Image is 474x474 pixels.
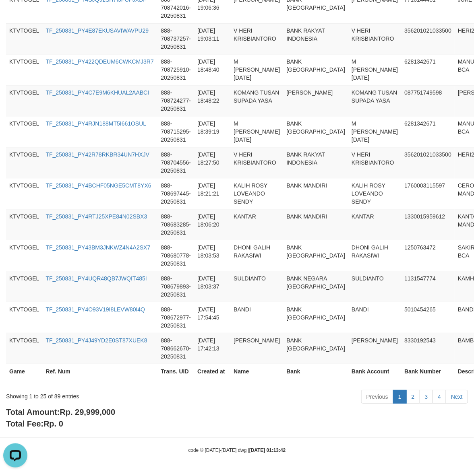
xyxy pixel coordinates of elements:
td: V HERI KRISBIANTORO [230,147,283,178]
a: TF_250831_PY4J49YD2E0ST87XUEK8 [46,337,147,344]
th: Trans. UID [157,364,194,387]
td: KTVTOGEL [6,209,42,240]
td: 5010454265 [401,302,455,333]
button: Open LiveChat chat widget [3,3,27,27]
td: KANTAR [230,209,283,240]
span: Rp. 29,999,000 [60,408,115,416]
td: V HERI KRISBIANTORO [230,23,283,54]
a: TF_250831_PY42R78RKBR34UN7HXJV [46,151,149,158]
a: 2 [406,390,420,404]
td: SULDIANTO [348,271,401,302]
td: BANK MANDIRI [283,209,348,240]
td: 6281342671 [401,116,455,147]
td: [DATE] 18:03:37 [194,271,230,302]
strong: [DATE] 01:13:42 [249,447,286,453]
td: 888-708680778-20250831 [157,240,194,271]
td: 356201021033500 [401,147,455,178]
td: KTVTOGEL [6,333,42,364]
td: [DATE] 18:39:19 [194,116,230,147]
td: KTVTOGEL [6,85,42,116]
td: 888-708662670-20250831 [157,333,194,364]
td: KTVTOGEL [6,54,42,85]
td: [PERSON_NAME] [230,333,283,364]
td: BANDI [348,302,401,333]
td: [DATE] 19:03:11 [194,23,230,54]
td: SULDIANTO [230,271,283,302]
td: BANK [GEOGRAPHIC_DATA] [283,240,348,271]
a: TF_250831_PY43BM3JNKWZ4N4A2SX7 [46,244,150,251]
td: KALIH ROSY LOVEANDO SENDY [348,178,401,209]
th: Bank Number [401,364,455,387]
td: M [PERSON_NAME][DATE] [230,54,283,85]
td: V HERI KRISBIANTORO [348,23,401,54]
td: 087751749598 [401,85,455,116]
td: KTVTOGEL [6,178,42,209]
td: BANK RAKYAT INDONESIA [283,23,348,54]
td: 1330015959612 [401,209,455,240]
td: 888-708725910-20250831 [157,54,194,85]
td: KOMANG TUSAN SUPADA YASA [230,85,283,116]
td: 888-708724277-20250831 [157,85,194,116]
td: 888-708715295-20250831 [157,116,194,147]
td: BANK [GEOGRAPHIC_DATA] [283,116,348,147]
a: TF_250831_PY4C7E9M6KHUAL2AABCI [46,89,149,96]
a: TF_250831_PY4E87EKUSAVIWAVPU29 [46,27,149,34]
td: [DATE] 18:48:22 [194,85,230,116]
td: 1131547774 [401,271,455,302]
th: Created at [194,364,230,387]
a: Previous [361,390,393,404]
td: KALIH ROSY LOVEANDO SENDY [230,178,283,209]
td: KTVTOGEL [6,302,42,333]
td: 888-708683285-20250831 [157,209,194,240]
td: 8330192543 [401,333,455,364]
td: BANK RAKYAT INDONESIA [283,147,348,178]
td: 888-708737257-20250831 [157,23,194,54]
th: Name [230,364,283,387]
td: M [PERSON_NAME][DATE] [348,116,401,147]
td: M [PERSON_NAME][DATE] [348,54,401,85]
td: KTVTOGEL [6,271,42,302]
small: code © [DATE]-[DATE] dwg | [188,447,286,453]
a: TF_250831_PY4RJN188MT5I661OSUL [46,120,146,127]
td: BANK [GEOGRAPHIC_DATA] [283,302,348,333]
td: 356201021033500 [401,23,455,54]
th: Bank Account [348,364,401,387]
td: KTVTOGEL [6,147,42,178]
td: 6281342671 [401,54,455,85]
td: BANK [GEOGRAPHIC_DATA] [283,333,348,364]
td: M [PERSON_NAME][DATE] [230,116,283,147]
a: 1 [393,390,407,404]
td: [PERSON_NAME] [348,333,401,364]
td: KANTAR [348,209,401,240]
td: 1250763472 [401,240,455,271]
td: 1760003115597 [401,178,455,209]
td: 888-708672977-20250831 [157,302,194,333]
a: TF_250831_PY4O93V19I8LEVW80I4Q [46,306,145,313]
td: BANK MANDIRI [283,178,348,209]
th: Ref. Num [42,364,157,387]
b: Total Fee: [6,419,63,428]
a: TF_250831_PY4RTJ25XPE84N02SBX3 [46,213,147,220]
a: 3 [420,390,433,404]
td: 888-708697445-20250831 [157,178,194,209]
td: [DATE] 17:42:13 [194,333,230,364]
a: TF_250831_PY4UQR48QB7JWQIT485I [46,275,147,282]
td: 888-708704556-20250831 [157,147,194,178]
td: DHONI GALIH RAKASIWI [230,240,283,271]
td: KOMANG TUSAN SUPADA YASA [348,85,401,116]
td: V HERI KRISBIANTORO [348,147,401,178]
td: KTVTOGEL [6,116,42,147]
td: [DATE] 18:21:21 [194,178,230,209]
td: KTVTOGEL [6,23,42,54]
td: [DATE] 18:06:20 [194,209,230,240]
td: [DATE] 18:48:40 [194,54,230,85]
span: Rp. 0 [43,419,63,428]
a: TF_250831_PY4BCHF05NGE5CMT8YX6 [46,182,151,189]
b: Total Amount: [6,408,115,416]
th: Game [6,364,42,387]
td: 888-708679893-20250831 [157,271,194,302]
a: TF_250831_PY422QDEUM6CWKCMJ3R7 [46,58,153,65]
td: [DATE] 18:03:53 [194,240,230,271]
td: BANDI [230,302,283,333]
a: 4 [433,390,446,404]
